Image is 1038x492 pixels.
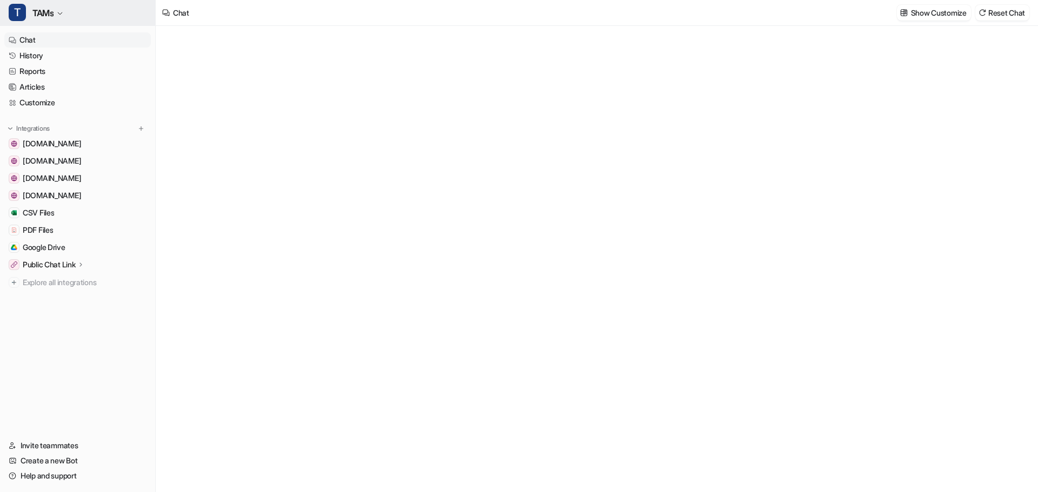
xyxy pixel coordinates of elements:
[32,5,54,21] span: TAMs
[4,438,151,453] a: Invite teammates
[137,125,145,132] img: menu_add.svg
[9,277,19,288] img: explore all integrations
[11,158,17,164] img: www.flinks.com
[23,190,81,201] span: [DOMAIN_NAME]
[9,4,26,21] span: T
[4,64,151,79] a: Reports
[11,175,17,181] img: docs.flinks.com
[4,468,151,483] a: Help and support
[4,48,151,63] a: History
[23,207,54,218] span: CSV Files
[11,244,17,251] img: Google Drive
[4,240,151,255] a: Google DriveGoogle Drive
[23,173,81,184] span: [DOMAIN_NAME]
[23,225,53,235] span: PDF Files
[4,153,151,169] a: www.flinks.com[DOMAIN_NAME]
[4,275,151,290] a: Explore all integrations
[23,274,147,291] span: Explore all integrations
[4,136,151,151] a: help.flinks.com[DOMAIN_NAME]
[4,123,53,134] button: Integrations
[23,259,76,270] p: Public Chat Link
[16,124,50,133] p: Integrations
[4,95,151,110] a: Customize
[911,7,967,18] p: Show Customize
[4,223,151,238] a: PDF FilesPDF Files
[975,5,1029,21] button: Reset Chat
[4,205,151,220] a: CSV FilesCSV Files
[23,156,81,166] span: [DOMAIN_NAME]
[6,125,14,132] img: expand menu
[11,210,17,216] img: CSV Files
[4,188,151,203] a: dash.readme.com[DOMAIN_NAME]
[4,453,151,468] a: Create a new Bot
[11,227,17,233] img: PDF Files
[979,9,986,17] img: reset
[4,171,151,186] a: docs.flinks.com[DOMAIN_NAME]
[23,138,81,149] span: [DOMAIN_NAME]
[173,7,189,18] div: Chat
[11,192,17,199] img: dash.readme.com
[23,242,65,253] span: Google Drive
[4,32,151,48] a: Chat
[11,261,17,268] img: Public Chat Link
[4,79,151,95] a: Articles
[11,140,17,147] img: help.flinks.com
[900,9,908,17] img: customize
[897,5,971,21] button: Show Customize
